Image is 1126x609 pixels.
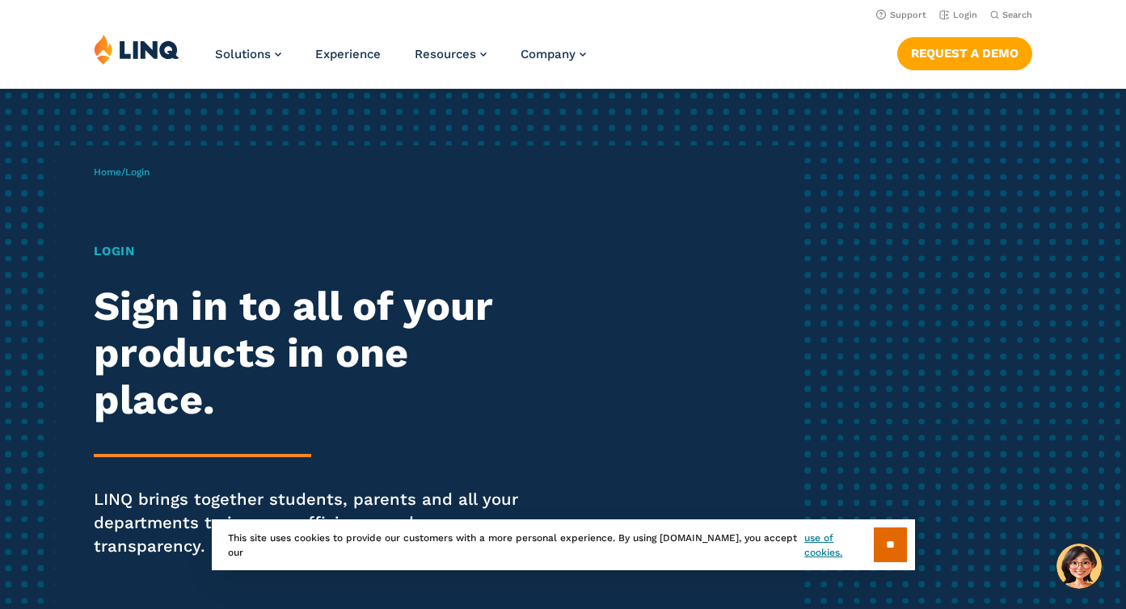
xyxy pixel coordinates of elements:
[125,166,150,178] span: Login
[94,283,528,422] h2: Sign in to all of your products in one place.
[1002,10,1032,20] span: Search
[94,166,121,178] a: Home
[521,47,576,61] span: Company
[415,47,476,61] span: Resources
[94,242,528,261] h1: Login
[521,47,586,61] a: Company
[94,488,528,558] p: LINQ brings together students, parents and all your departments to improve efficiency and transpa...
[897,34,1032,69] nav: Button Navigation
[215,47,281,61] a: Solutions
[315,47,381,61] a: Experience
[94,166,150,178] span: /
[990,9,1032,21] button: Open Search Bar
[94,34,179,65] img: LINQ | K‑12 Software
[215,47,271,61] span: Solutions
[1056,544,1102,589] button: Hello, have a question? Let’s chat.
[876,10,926,20] a: Support
[415,47,487,61] a: Resources
[897,37,1032,69] a: Request a Demo
[804,531,873,560] a: use of cookies.
[215,34,586,87] nav: Primary Navigation
[939,10,977,20] a: Login
[212,519,915,570] div: This site uses cookies to provide our customers with a more personal experience. By using [DOMAIN...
